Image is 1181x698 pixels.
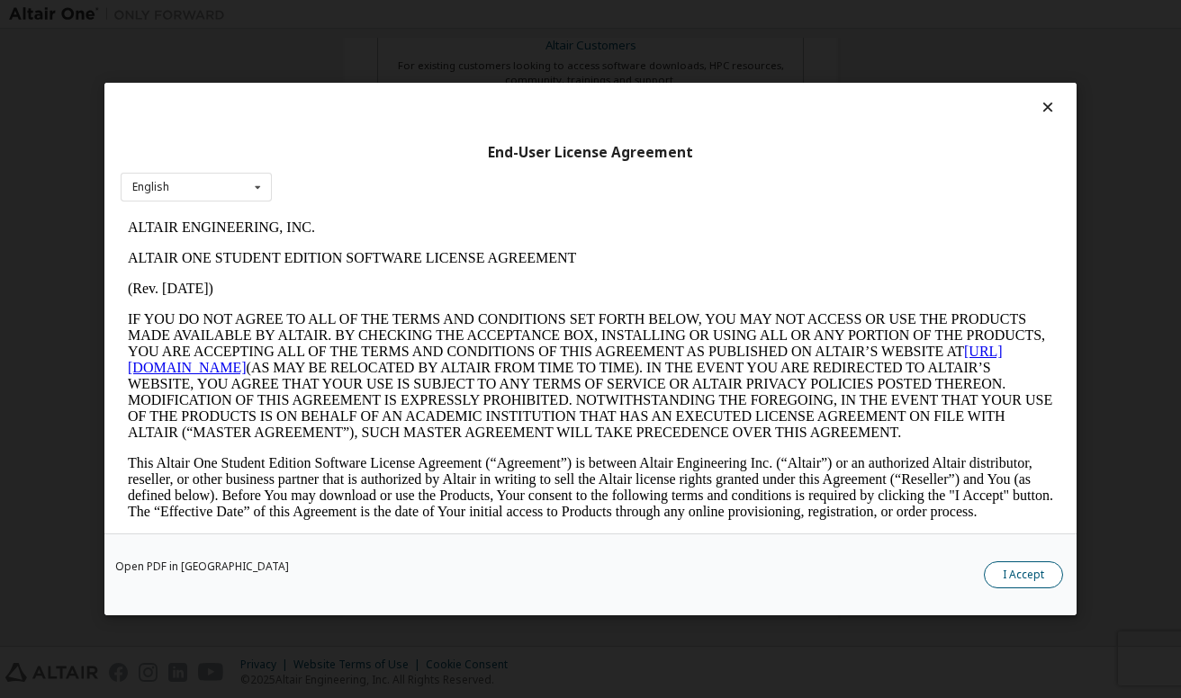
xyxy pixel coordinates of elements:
[984,561,1063,588] button: I Accept
[132,182,169,192] div: English
[7,68,933,85] p: (Rev. [DATE])
[7,131,882,163] a: [URL][DOMAIN_NAME]
[7,243,933,308] p: This Altair One Student Edition Software License Agreement (“Agreement”) is between Altair Engine...
[7,7,933,23] p: ALTAIR ENGINEERING, INC.
[7,99,933,228] p: IF YOU DO NOT AGREE TO ALL OF THE TERMS AND CONDITIONS SET FORTH BELOW, YOU MAY NOT ACCESS OR USE...
[121,144,1060,162] div: End-User License Agreement
[7,38,933,54] p: ALTAIR ONE STUDENT EDITION SOFTWARE LICENSE AGREEMENT
[115,561,289,572] a: Open PDF in [GEOGRAPHIC_DATA]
